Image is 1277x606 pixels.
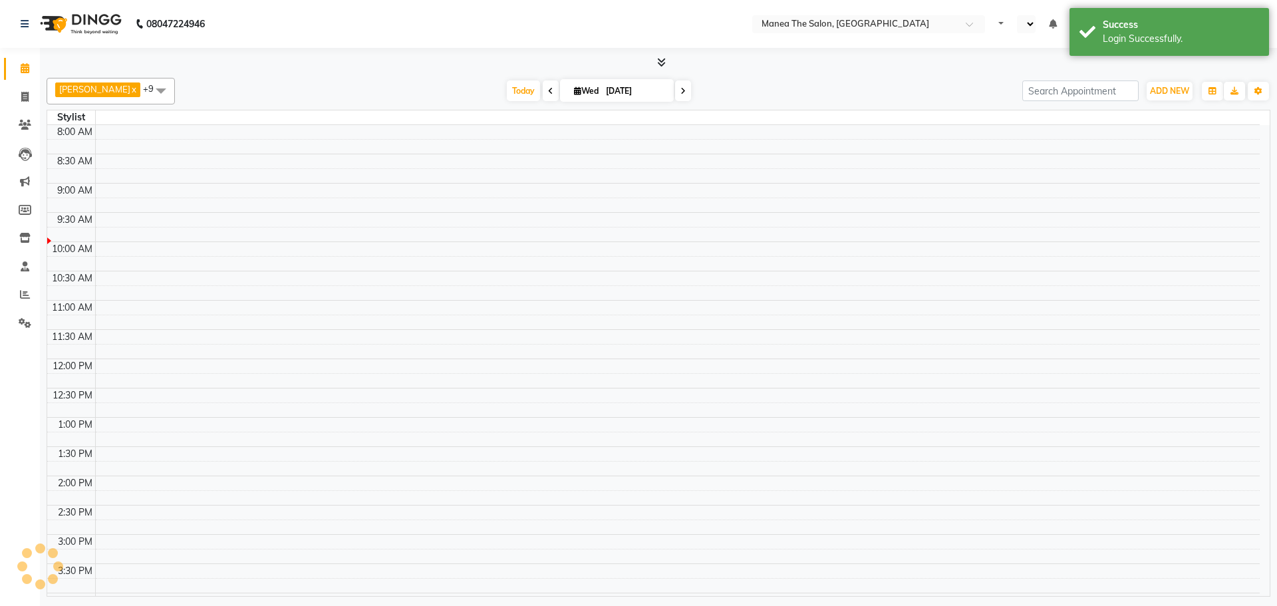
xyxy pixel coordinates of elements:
div: 1:00 PM [55,418,95,432]
img: logo [34,5,125,43]
button: ADD NEW [1147,82,1193,100]
a: x [130,84,136,94]
div: Login Successfully. [1103,32,1259,46]
div: 1:30 PM [55,447,95,461]
div: 2:30 PM [55,506,95,520]
div: 8:00 AM [55,125,95,139]
input: 2025-09-03 [602,81,668,101]
div: 8:30 AM [55,154,95,168]
span: +9 [143,83,164,94]
div: 11:30 AM [49,330,95,344]
div: 9:30 AM [55,213,95,227]
div: 9:00 AM [55,184,95,198]
div: 3:30 PM [55,564,95,578]
span: Wed [571,86,602,96]
span: [PERSON_NAME] [59,84,130,94]
span: Today [507,80,540,101]
div: 10:30 AM [49,271,95,285]
div: 2:00 PM [55,476,95,490]
div: 3:00 PM [55,535,95,549]
div: 12:30 PM [50,388,95,402]
div: 12:00 PM [50,359,95,373]
span: ADD NEW [1150,86,1189,96]
input: Search Appointment [1022,80,1139,101]
div: 10:00 AM [49,242,95,256]
div: Stylist [47,110,95,124]
div: 11:00 AM [49,301,95,315]
b: 08047224946 [146,5,205,43]
div: Success [1103,18,1259,32]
